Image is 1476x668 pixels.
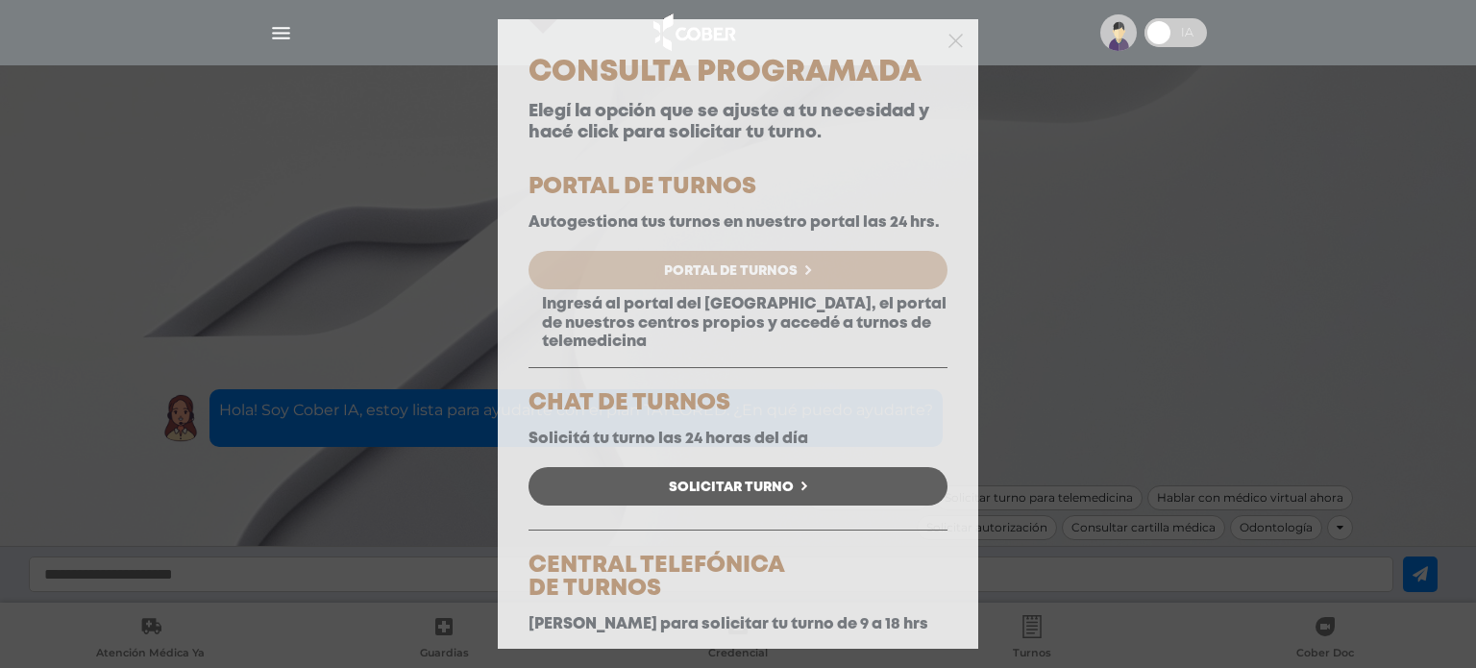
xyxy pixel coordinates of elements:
p: Ingresá al portal del [GEOGRAPHIC_DATA], el portal de nuestros centros propios y accedé a turnos ... [529,295,947,351]
p: Elegí la opción que se ajuste a tu necesidad y hacé click para solicitar tu turno. [529,102,947,143]
h5: PORTAL DE TURNOS [529,176,947,199]
span: Solicitar Turno [669,481,794,494]
span: Portal de Turnos [664,264,798,278]
a: Portal de Turnos [529,251,947,289]
a: Solicitar Turno [529,467,947,506]
p: Solicitá tu turno las 24 horas del día [529,430,947,448]
h5: CENTRAL TELEFÓNICA DE TURNOS [529,555,947,601]
span: Consulta Programada [529,60,922,86]
p: [PERSON_NAME] para solicitar tu turno de 9 a 18 hrs [529,615,947,633]
p: Autogestiona tus turnos en nuestro portal las 24 hrs. [529,213,947,232]
h5: CHAT DE TURNOS [529,392,947,415]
